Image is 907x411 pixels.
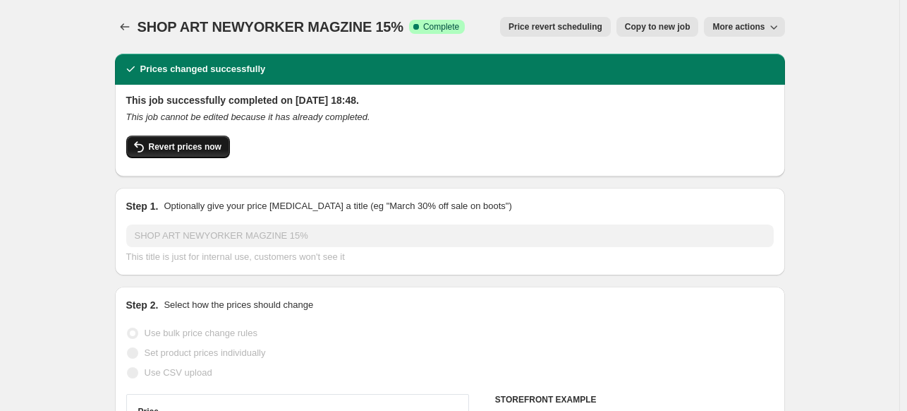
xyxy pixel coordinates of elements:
[145,347,266,358] span: Set product prices individually
[625,21,690,32] span: Copy to new job
[500,17,611,37] button: Price revert scheduling
[423,21,459,32] span: Complete
[704,17,784,37] button: More actions
[164,298,313,312] p: Select how the prices should change
[126,112,370,122] i: This job cannot be edited because it has already completed.
[495,394,774,405] h6: STOREFRONT EXAMPLE
[140,62,266,76] h2: Prices changed successfully
[126,93,774,107] h2: This job successfully completed on [DATE] 18:48.
[509,21,602,32] span: Price revert scheduling
[616,17,699,37] button: Copy to new job
[126,225,774,247] input: 30% off holiday sale
[145,328,257,338] span: Use bulk price change rules
[149,141,221,153] span: Revert prices now
[712,21,765,32] span: More actions
[126,251,345,262] span: This title is just for internal use, customers won't see it
[126,199,159,213] h2: Step 1.
[126,298,159,312] h2: Step 2.
[138,19,403,35] span: SHOP ART NEWYORKER MAGZINE 15%
[115,17,135,37] button: Price change jobs
[164,199,511,213] p: Optionally give your price [MEDICAL_DATA] a title (eg "March 30% off sale on boots")
[145,367,212,378] span: Use CSV upload
[126,136,230,158] button: Revert prices now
